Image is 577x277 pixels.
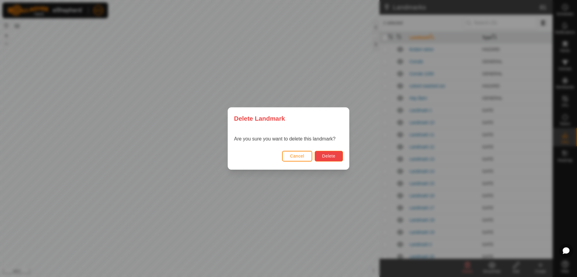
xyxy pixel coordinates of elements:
[234,136,336,141] span: Are you sure you want to delete this landmark?
[234,114,285,123] span: Delete Landmark
[322,154,335,158] span: Delete
[315,151,343,162] button: Delete
[290,154,304,158] span: Cancel
[282,151,312,162] button: Cancel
